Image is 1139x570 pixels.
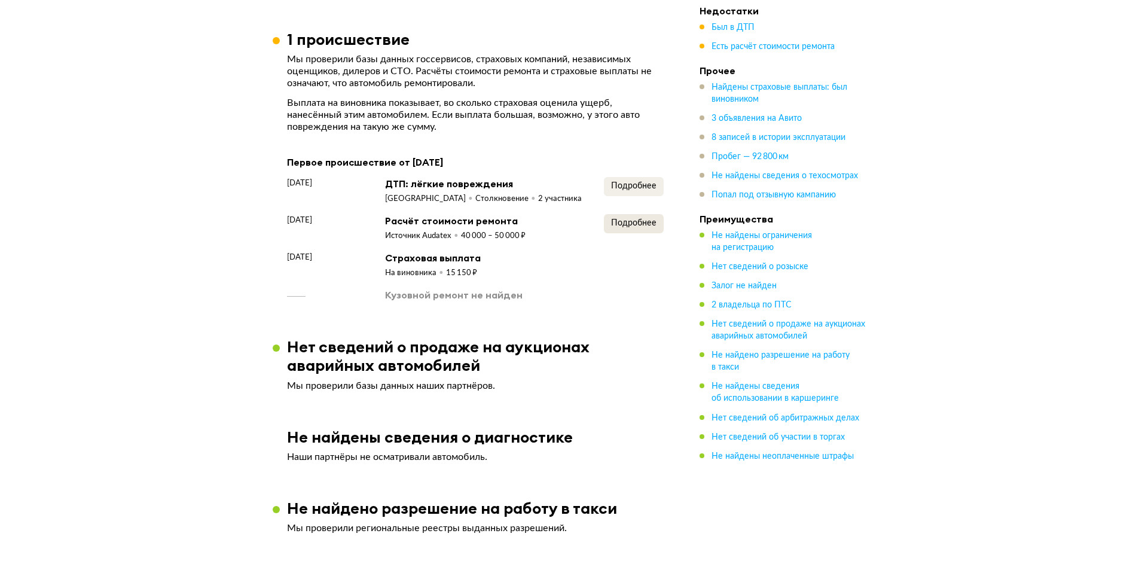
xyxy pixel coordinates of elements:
span: Не найдены неоплаченные штрафы [712,452,854,460]
span: 2 владельца по ПТС [712,301,792,309]
span: [DATE] [287,177,312,189]
span: Нет сведений об арбитражных делах [712,413,859,422]
h4: Прочее [700,65,867,77]
span: Подробнее [611,182,656,190]
span: Не найдены ограничения на регистрацию [712,231,812,252]
span: Пробег — 92 800 км [712,153,789,161]
button: Подробнее [604,177,664,196]
p: Наши партнёры не осматривали автомобиль. [287,451,664,463]
div: 15 150 ₽ [446,268,477,279]
span: Попал под отзывную кампанию [712,191,836,199]
span: 8 записей в истории эксплуатации [712,133,845,142]
div: 40 000 – 50 000 ₽ [461,231,526,242]
p: Мы проверили региональные реестры выданных разрешений. [287,522,664,534]
span: Есть расчёт стоимости ремонта [712,42,835,51]
span: Был в ДТП [712,23,755,32]
div: Страховая выплата [385,251,481,264]
h3: Нет сведений о продаже на аукционах аварийных автомобилей [287,337,678,374]
span: [DATE] [287,214,312,226]
span: Нет сведений о продаже на аукционах аварийных автомобилей [712,320,865,340]
h4: Преимущества [700,213,867,225]
p: Мы проверили базы данных госсервисов, страховых компаний, независимых оценщиков, дилеров и СТО. Р... [287,53,664,89]
div: Кузовной ремонт не найден [385,288,523,301]
h3: Не найдено разрешение на работу в такси [287,499,617,517]
div: Столкновение [475,194,538,205]
span: Нет сведений об участии в торгах [712,432,845,441]
div: Первое происшествие от [DATE] [287,154,664,170]
p: Мы проверили базы данных наших партнёров. [287,380,664,392]
h3: 1 происшествие [287,30,410,48]
span: Нет сведений о розыске [712,263,808,271]
div: 2 участника [538,194,582,205]
span: Не найдено разрешение на работу в такси [712,351,850,371]
span: Залог не найден [712,282,777,290]
span: Подробнее [611,219,656,227]
p: Выплата на виновника показывает, во сколько страховая оценила ущерб, нанесённый этим автомобилем.... [287,97,664,133]
div: Расчёт стоимости ремонта [385,214,526,227]
div: На виновника [385,268,446,279]
h3: Не найдены сведения о диагностике [287,428,573,446]
span: Не найдены сведения о техосмотрах [712,172,858,180]
div: [GEOGRAPHIC_DATA] [385,194,475,205]
span: Не найдены сведения об использовании в каршеринге [712,382,839,403]
div: ДТП: лёгкие повреждения [385,177,582,190]
span: 3 объявления на Авито [712,114,802,123]
button: Подробнее [604,214,664,233]
h4: Недостатки [700,5,867,17]
span: [DATE] [287,251,312,263]
div: Источник Audatex [385,231,461,242]
span: Найдены страховые выплаты: был виновником [712,83,847,103]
